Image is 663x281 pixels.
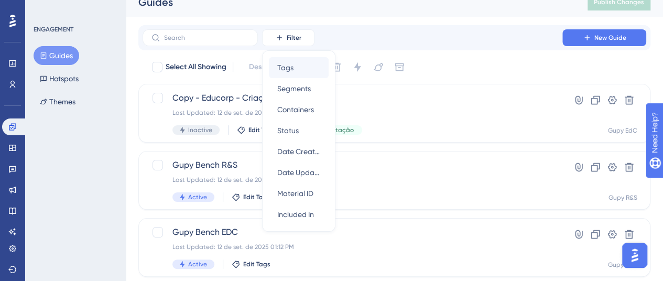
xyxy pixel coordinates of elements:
[269,99,329,120] button: Containers
[188,260,207,268] span: Active
[269,120,329,141] button: Status
[188,193,207,201] span: Active
[608,193,637,202] div: Gupy R&S
[269,57,329,78] button: Tags
[262,29,314,46] button: Filter
[34,69,85,88] button: Hotspots
[232,193,270,201] button: Edit Tags
[172,159,532,171] span: Gupy Bench R&S
[249,61,278,73] span: Deselect
[232,260,270,268] button: Edit Tags
[277,208,314,221] span: Included In
[269,141,329,162] button: Date Created
[243,193,270,201] span: Edit Tags
[172,109,532,117] div: Last Updated: 12 de set. de 2025 11:09 AM
[608,126,637,135] div: Gupy EdC
[594,34,626,42] span: New Guide
[243,260,270,268] span: Edit Tags
[277,82,311,95] span: Segments
[277,61,294,74] span: Tags
[269,183,329,204] button: Material ID
[608,261,637,269] div: Gupy EdC
[34,46,79,65] button: Guides
[269,204,329,225] button: Included In
[172,176,532,184] div: Last Updated: 12 de set. de 2025 11:28 AM
[172,243,532,251] div: Last Updated: 12 de set. de 2025 01:12 PM
[277,166,320,179] span: Date Updated
[277,187,313,200] span: Material ID
[287,34,301,42] span: Filter
[166,61,226,73] span: Select All Showing
[25,3,66,15] span: Need Help?
[277,103,314,116] span: Containers
[172,92,532,104] span: Copy - Educorp - Criação de Trilhas-1
[34,92,82,111] button: Themes
[188,126,212,134] span: Inactive
[172,226,532,239] span: Gupy Bench EDC
[277,124,299,137] span: Status
[269,78,329,99] button: Segments
[562,29,646,46] button: New Guide
[248,126,276,134] span: Edit Tags
[240,58,288,77] button: Deselect
[34,25,73,34] div: ENGAGEMENT
[269,162,329,183] button: Date Updated
[277,145,320,158] span: Date Created
[237,126,276,134] button: Edit Tags
[619,240,650,271] iframe: UserGuiding AI Assistant Launcher
[164,34,249,41] input: Search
